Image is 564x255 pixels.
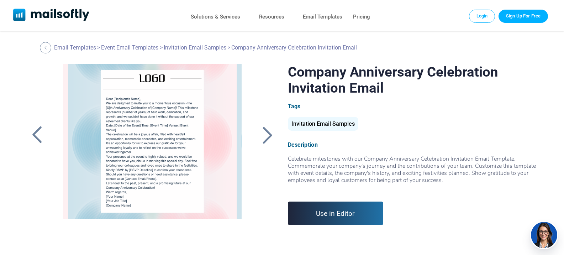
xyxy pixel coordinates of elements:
[288,103,536,110] div: Tags
[101,44,158,51] a: Event Email Templates
[54,44,96,51] a: Email Templates
[13,9,90,22] a: Mailsoftly
[288,123,358,126] a: Invitation Email Samples
[53,64,252,242] a: Company Anniversary Celebration Invitation Email
[288,117,358,131] div: Invitation Email Samples
[288,141,536,148] div: Description
[259,12,284,22] a: Resources
[288,64,536,96] h1: Company Anniversary Celebration Invitation Email
[164,44,226,51] a: Invitation Email Samples
[40,42,53,53] a: Back
[469,10,495,22] a: Login
[258,126,276,144] a: Back
[28,126,46,144] a: Back
[288,155,536,184] span: Celebrate milestones with our Company Anniversary Celebration Invitation Email Template. Commemor...
[499,10,548,22] a: Trial
[353,12,370,22] a: Pricing
[191,12,240,22] a: Solutions & Services
[288,202,384,225] a: Use in Editor
[303,12,342,22] a: Email Templates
